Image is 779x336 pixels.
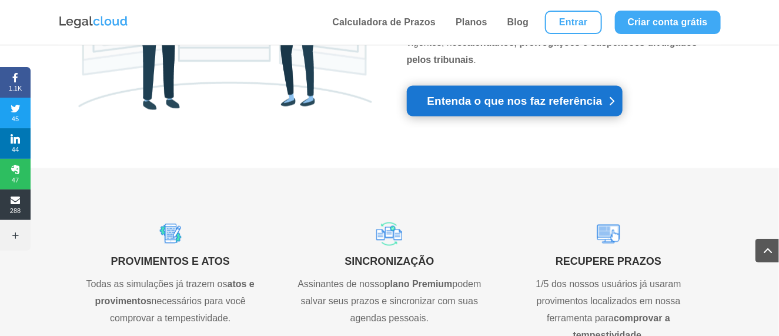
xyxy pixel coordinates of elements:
h4: Recupere prazos [516,253,701,277]
a: Criar conta grátis [615,11,721,34]
a: Entrar [545,11,601,34]
img: Clicando na tela [590,215,627,253]
h4: SINCRONIZAÇÃO [297,253,482,277]
img: Logo da Legalcloud [58,15,129,30]
img: Agendas sincronizadas [370,215,408,253]
strong: calendários, prorrogações e suspensões divulgados pelos tribunais [407,38,697,65]
p: Todas as simulações já trazem os necessários para você comprovar a tempestividade. [78,277,263,327]
strong: atos e provimentos [95,280,255,307]
a: Entenda o que nos faz referência [407,86,623,117]
strong: plano Premium [385,280,453,290]
img: Texto em uma tela [152,215,189,253]
h4: PROVIMENTOS E ATOS [78,253,263,277]
p: Assinantes de nosso podem salvar seus prazos e sincronizar com suas agendas pessoais. [297,277,482,327]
